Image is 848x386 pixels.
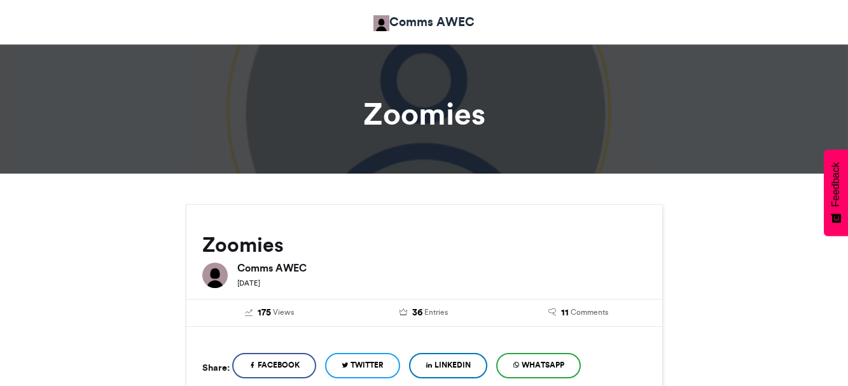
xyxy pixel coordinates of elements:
[830,162,842,207] span: Feedback
[237,279,260,287] small: [DATE]
[258,306,271,320] span: 175
[373,13,475,31] a: Comms AWEC
[202,306,338,320] a: 175 Views
[571,307,608,318] span: Comments
[258,359,300,371] span: Facebook
[412,306,422,320] span: 36
[237,263,646,273] h6: Comms AWEC
[511,306,646,320] a: 11 Comments
[232,353,316,378] a: Facebook
[424,307,448,318] span: Entries
[351,359,384,371] span: Twitter
[409,353,487,378] a: LinkedIn
[202,359,230,376] h5: Share:
[325,353,400,378] a: Twitter
[522,359,564,371] span: WhatsApp
[71,99,777,129] h1: Zoomies
[496,353,581,378] a: WhatsApp
[202,263,228,288] img: Comms AWEC
[356,306,492,320] a: 36 Entries
[202,233,646,256] h2: Zoomies
[824,149,848,236] button: Feedback - Show survey
[434,359,471,371] span: LinkedIn
[373,15,389,31] img: Comms AWEC
[561,306,569,320] span: 11
[273,307,294,318] span: Views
